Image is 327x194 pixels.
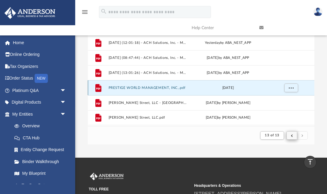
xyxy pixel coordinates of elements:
[60,84,72,97] span: arrow_drop_down
[260,131,284,140] button: 13 of 13
[207,71,218,74] span: [DATE]
[8,156,75,168] a: Binder Walkthrough
[307,158,314,165] i: vertical_align_top
[4,37,75,49] a: Home
[108,101,186,105] button: [PERSON_NAME] Street, LLC - [GEOGRAPHIC_DATA] Comptroller.pdf
[189,40,267,46] div: by ABA_NEST_APP
[108,86,186,90] button: PRESTIGE WORLD MANAGEMENT, INC,.pdf
[8,144,75,156] a: Entity Change Request
[189,100,267,106] div: [DATE] by [PERSON_NAME]
[8,168,72,180] a: My Blueprint
[3,7,57,19] img: Anderson Advisors Platinum Portal
[8,120,75,132] a: Overview
[194,183,295,188] small: Headquarters & Operations
[100,8,107,15] i: search
[81,8,88,16] i: menu
[4,108,75,120] a: My Entitiesarrow_drop_down
[81,11,88,16] a: menu
[187,16,255,40] a: Help Center
[4,49,75,61] a: Online Ordering
[4,96,75,108] a: Digital Productsarrow_drop_down
[60,108,72,120] span: arrow_drop_down
[189,70,267,76] div: by ABA_NEST_APP
[189,55,267,61] div: by ABA_NEST_APP
[4,60,75,72] a: Tax Organizers
[8,179,75,191] a: Tax Due Dates
[265,134,279,137] span: 13 of 13
[89,186,190,192] small: TOLL FREE
[108,41,186,45] button: [DATE] (12:01:18) - ACH Solutions, Inc. - Mail.pdf
[88,20,314,126] div: grid
[189,85,267,91] div: [DATE]
[108,56,186,60] button: [DATE] (08:47:44) - ACH Solutions, Inc. - Mail.pdf
[4,84,75,96] a: Platinum Q&Aarrow_drop_down
[207,56,218,59] span: [DATE]
[4,72,75,85] a: Order StatusNEW
[108,116,186,120] button: [PERSON_NAME] Street, LLC.pdf
[284,83,298,92] button: More options
[35,74,48,83] div: NEW
[189,115,267,120] div: [DATE] by [PERSON_NAME]
[304,156,316,168] a: vertical_align_top
[89,173,125,180] img: Anderson Advisors Platinum Portal
[108,71,186,75] button: [DATE] (13:01:26) - ACH Solutions, Inc. - Mail.pdf
[60,96,72,109] span: arrow_drop_down
[313,8,322,16] img: User Pic
[8,132,75,144] a: CTA Hub
[205,41,220,44] span: yesterday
